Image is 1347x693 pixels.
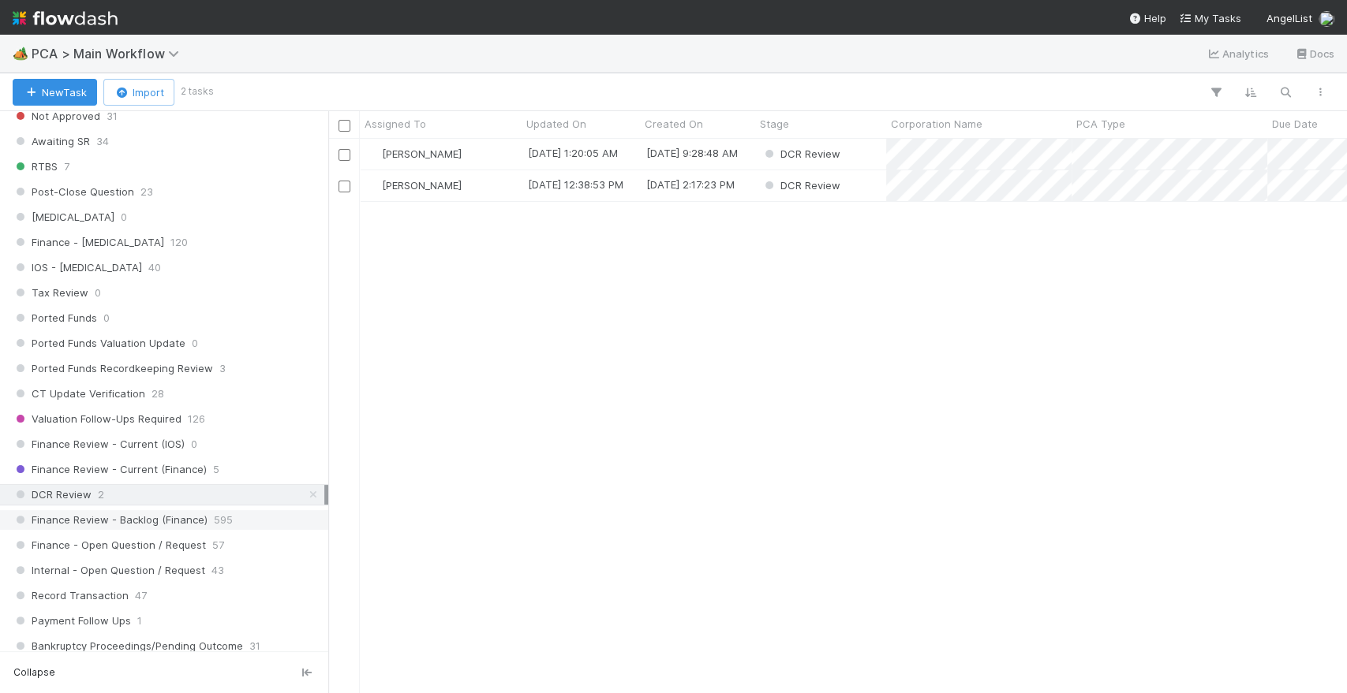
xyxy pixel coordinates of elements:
[214,510,233,530] span: 595
[13,434,185,454] span: Finance Review - Current (IOS)
[13,5,118,32] img: logo-inverted-e16ddd16eac7371096b0.svg
[13,510,208,530] span: Finance Review - Backlog (Finance)
[13,665,55,680] span: Collapse
[13,258,142,278] span: IOS - [MEDICAL_DATA]
[339,149,350,161] input: Toggle Row Selected
[96,132,109,151] span: 34
[192,333,198,353] span: 0
[103,79,174,106] button: Import
[761,177,840,193] div: DCR Review
[137,611,142,631] span: 1
[95,283,101,303] span: 0
[1076,116,1125,132] span: PCA Type
[13,535,206,555] span: Finance - Open Question / Request
[13,636,243,656] span: Bankruptcy Proceedings/Pending Outcome
[526,116,586,132] span: Updated On
[528,177,623,192] div: [DATE] 12:38:53 PM
[339,181,350,192] input: Toggle Row Selected
[148,258,161,278] span: 40
[13,79,97,106] button: NewTask
[13,359,213,378] span: Ported Funds Recordkeeping Review
[1128,10,1166,26] div: Help
[761,179,840,192] span: DCR Review
[761,147,840,160] span: DCR Review
[107,106,118,126] span: 31
[13,106,100,126] span: Not Approved
[528,145,618,161] div: [DATE] 1:20:05 AM
[760,116,789,132] span: Stage
[13,561,205,580] span: Internal - Open Question / Request
[646,145,738,161] div: [DATE] 9:28:48 AM
[13,157,58,177] span: RTBS
[249,636,260,656] span: 31
[1319,11,1334,27] img: avatar_c7c7de23-09de-42ad-8e02-7981c37ee075.png
[13,586,129,605] span: Record Transaction
[135,586,147,605] span: 47
[13,409,181,429] span: Valuation Follow-Ups Required
[13,611,131,631] span: Payment Follow Ups
[645,116,703,132] span: Created On
[13,283,88,303] span: Tax Review
[13,460,207,479] span: Finance Review - Current (Finance)
[1207,44,1269,63] a: Analytics
[1179,12,1241,24] span: My Tasks
[13,47,28,60] span: 🏕️
[367,179,380,192] img: avatar_b6a6ccf4-6160-40f7-90da-56c3221167ae.png
[13,384,145,404] span: CT Update Verification
[191,434,197,454] span: 0
[339,120,350,132] input: Toggle All Rows Selected
[219,359,226,378] span: 3
[121,207,127,227] span: 0
[13,233,164,252] span: Finance - [MEDICAL_DATA]
[98,485,104,505] span: 2
[181,84,214,99] small: 2 tasks
[140,182,153,202] span: 23
[13,485,92,505] span: DCR Review
[13,182,134,202] span: Post-Close Question
[188,409,205,429] span: 126
[761,146,840,162] div: DCR Review
[382,179,462,192] span: [PERSON_NAME]
[367,147,380,160] img: avatar_b6a6ccf4-6160-40f7-90da-56c3221167ae.png
[382,147,462,160] span: [PERSON_NAME]
[1179,10,1241,26] a: My Tasks
[1294,44,1334,63] a: Docs
[152,384,164,404] span: 28
[366,146,462,162] div: [PERSON_NAME]
[646,177,735,192] div: [DATE] 2:17:23 PM
[1267,12,1312,24] span: AngelList
[13,207,114,227] span: [MEDICAL_DATA]
[365,116,426,132] span: Assigned To
[211,561,224,580] span: 43
[366,177,462,193] div: [PERSON_NAME]
[13,333,185,353] span: Ported Funds Valuation Update
[170,233,188,252] span: 120
[13,132,90,151] span: Awaiting SR
[32,46,187,61] span: PCA > Main Workflow
[64,157,69,177] span: 7
[1272,116,1318,132] span: Due Date
[891,116,982,132] span: Corporation Name
[13,308,97,328] span: Ported Funds
[212,535,224,555] span: 57
[103,308,110,328] span: 0
[213,460,219,479] span: 5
